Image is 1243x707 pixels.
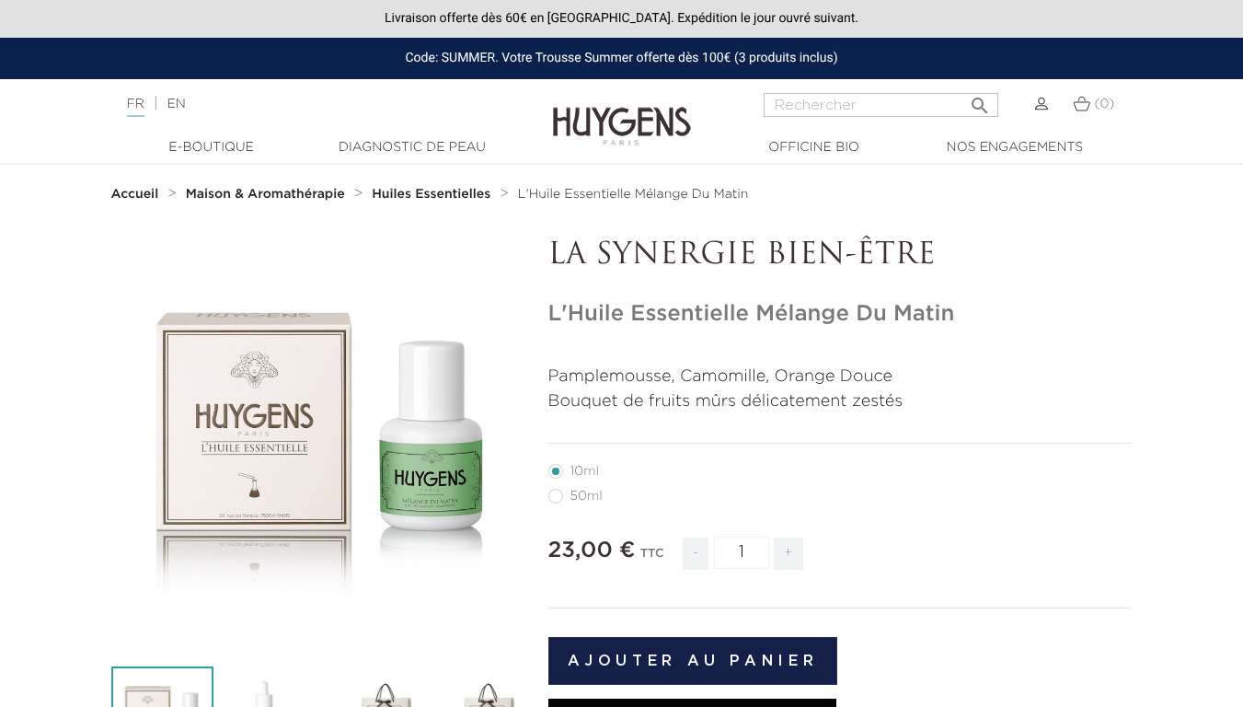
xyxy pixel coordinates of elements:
[683,538,708,570] span: -
[548,637,838,685] button: Ajouter au panier
[167,98,185,110] a: EN
[548,489,625,504] label: 50ml
[111,187,163,202] a: Accueil
[722,138,906,157] a: Officine Bio
[127,98,144,117] a: FR
[548,539,636,562] span: 23,00 €
[372,187,495,202] a: Huiles Essentielles
[969,89,991,111] i: 
[548,301,1133,328] h1: L'Huile Essentielle Mélange Du Matin
[548,389,1133,414] p: Bouquet de fruits mûrs délicatement zestés
[186,188,345,201] strong: Maison & Aromathérapie
[518,188,749,201] span: L'Huile Essentielle Mélange Du Matin
[372,188,490,201] strong: Huiles Essentielles
[518,187,749,202] a: L'Huile Essentielle Mélange Du Matin
[320,138,504,157] a: Diagnostic de peau
[774,538,803,570] span: +
[111,188,159,201] strong: Accueil
[1094,98,1114,110] span: (0)
[120,138,304,157] a: E-Boutique
[714,537,769,569] input: Quantité
[548,365,1133,389] p: Pamplemousse, Camomille, Orange Douce
[118,93,504,115] div: |
[553,77,691,148] img: Huygens
[640,534,664,584] div: TTC
[186,187,350,202] a: Maison & Aromathérapie
[548,464,621,479] label: 10ml
[923,138,1107,157] a: Nos engagements
[963,87,996,112] button: 
[764,93,998,117] input: Rechercher
[548,238,1133,273] p: LA SYNERGIE BIEN-ÊTRE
